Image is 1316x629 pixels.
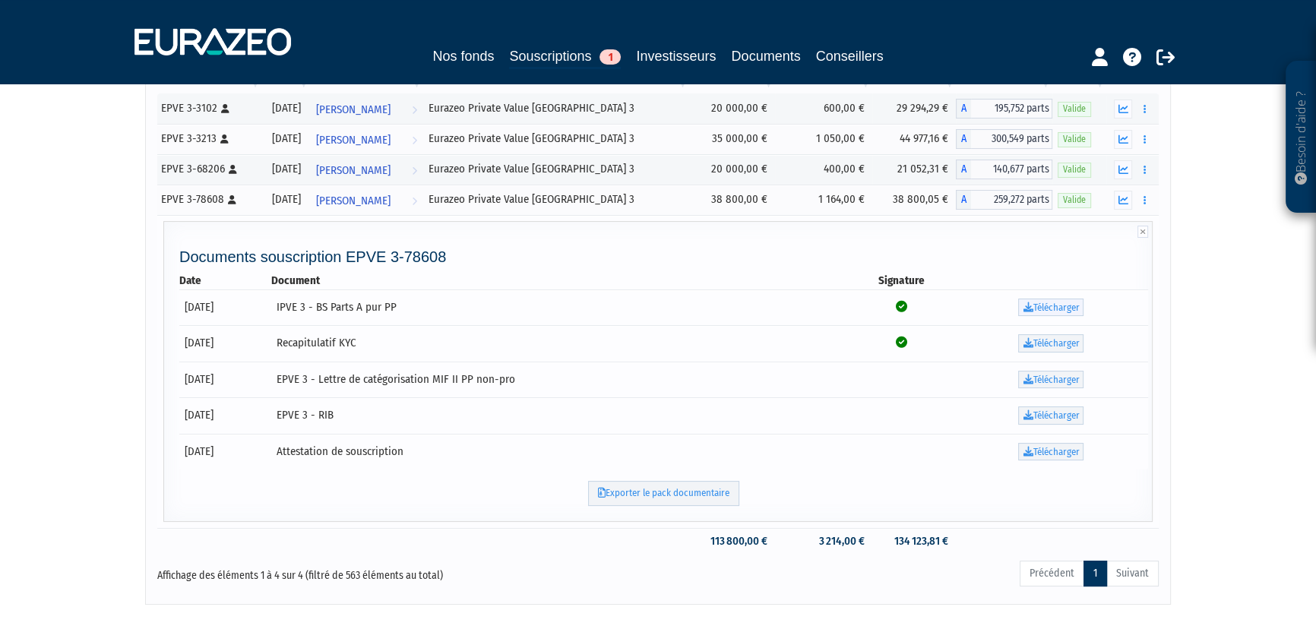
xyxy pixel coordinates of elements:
[271,289,849,326] td: IPVE 3 - BS Parts A pur PP
[775,154,872,185] td: 400,00 €
[1018,406,1083,425] a: Télécharger
[689,93,775,124] td: 20 000,00 €
[1018,371,1083,389] a: Télécharger
[956,160,1052,179] div: A - Eurazeo Private Value Europe 3
[956,190,1052,210] div: A - Eurazeo Private Value Europe 3
[956,129,971,149] span: A
[316,156,391,185] span: [PERSON_NAME]
[161,131,257,147] div: EPVE 3-3213
[267,191,305,207] div: [DATE]
[267,131,305,147] div: [DATE]
[775,93,872,124] td: 600,00 €
[179,289,271,326] td: [DATE]
[1083,561,1107,586] a: 1
[316,96,391,124] span: [PERSON_NAME]
[429,191,684,207] div: Eurazeo Private Value [GEOGRAPHIC_DATA] 3
[271,434,849,470] td: Attestation de souscription
[956,99,1052,119] div: A - Eurazeo Private Value Europe 3
[956,160,971,179] span: A
[161,191,257,207] div: EPVE 3-78608
[316,126,391,154] span: [PERSON_NAME]
[1058,132,1091,147] span: Valide
[689,528,775,555] td: 113 800,00 €
[1018,443,1083,461] a: Télécharger
[956,129,1052,149] div: A - Eurazeo Private Value Europe 3
[971,99,1052,119] span: 195,752 parts
[689,185,775,215] td: 38 800,00 €
[267,100,305,116] div: [DATE]
[161,100,257,116] div: EPVE 3-3102
[1018,334,1083,352] a: Télécharger
[599,49,621,65] span: 1
[179,397,271,434] td: [DATE]
[310,124,423,154] a: [PERSON_NAME]
[271,273,849,289] th: Document
[310,185,423,215] a: [PERSON_NAME]
[1058,102,1091,116] span: Valide
[872,154,957,185] td: 21 052,31 €
[221,104,229,113] i: [Français] Personne physique
[775,124,872,154] td: 1 050,00 €
[161,161,257,177] div: EPVE 3-68206
[956,190,971,210] span: A
[971,190,1052,210] span: 259,272 parts
[432,46,494,67] a: Nos fonds
[1058,163,1091,177] span: Valide
[1292,69,1310,206] p: Besoin d'aide ?
[271,362,849,398] td: EPVE 3 - Lettre de catégorisation MIF II PP non-pro
[1018,299,1083,317] a: Télécharger
[310,154,423,185] a: [PERSON_NAME]
[412,187,417,215] i: Voir l'investisseur
[220,134,229,144] i: [Français] Personne physique
[179,325,271,362] td: [DATE]
[271,325,849,362] td: Recapitulatif KYC
[849,273,954,289] th: Signature
[1058,193,1091,207] span: Valide
[228,195,236,204] i: [Français] Personne physique
[429,100,684,116] div: Eurazeo Private Value [GEOGRAPHIC_DATA] 3
[429,131,684,147] div: Eurazeo Private Value [GEOGRAPHIC_DATA] 3
[316,187,391,215] span: [PERSON_NAME]
[157,559,562,583] div: Affichage des éléments 1 à 4 sur 4 (filtré de 563 éléments au total)
[872,124,957,154] td: 44 977,16 €
[429,161,684,177] div: Eurazeo Private Value [GEOGRAPHIC_DATA] 3
[229,165,237,174] i: [Français] Personne physique
[816,46,884,67] a: Conseillers
[636,46,716,67] a: Investisseurs
[412,96,417,124] i: Voir l'investisseur
[971,129,1052,149] span: 300,549 parts
[588,481,739,506] a: Exporter le pack documentaire
[267,161,305,177] div: [DATE]
[179,362,271,398] td: [DATE]
[775,185,872,215] td: 1 164,00 €
[872,528,957,555] td: 134 123,81 €
[732,46,801,67] a: Documents
[689,154,775,185] td: 20 000,00 €
[412,156,417,185] i: Voir l'investisseur
[179,434,271,470] td: [DATE]
[956,99,971,119] span: A
[134,28,291,55] img: 1732889491-logotype_eurazeo_blanc_rvb.png
[310,93,423,124] a: [PERSON_NAME]
[872,185,957,215] td: 38 800,05 €
[872,93,957,124] td: 29 294,29 €
[271,397,849,434] td: EPVE 3 - RIB
[689,124,775,154] td: 35 000,00 €
[509,46,621,69] a: Souscriptions1
[775,528,872,555] td: 3 214,00 €
[179,273,271,289] th: Date
[971,160,1052,179] span: 140,677 parts
[179,248,1148,265] h4: Documents souscription EPVE 3-78608
[412,126,417,154] i: Voir l'investisseur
